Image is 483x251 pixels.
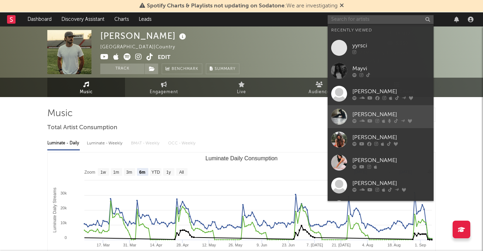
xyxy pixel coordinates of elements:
div: [PERSON_NAME] [352,156,430,165]
div: [PERSON_NAME] [352,133,430,142]
a: [PERSON_NAME] [328,105,434,128]
a: Dashboard [23,12,56,26]
button: Summary [206,64,239,74]
text: 1w [101,170,106,175]
a: Discovery Assistant [56,12,109,26]
text: 10k [60,221,67,225]
text: 21. [DATE] [332,243,351,247]
a: Nebiu [328,197,434,220]
text: 1. Sep [415,243,426,247]
div: yyrsci [352,41,430,50]
text: YTD [151,170,160,175]
button: Edit [158,53,171,62]
text: 1m [113,170,119,175]
text: Zoom [84,170,95,175]
a: Benchmark [162,64,202,74]
div: Recently Viewed [331,26,430,35]
a: Charts [109,12,134,26]
span: Audience [309,88,330,96]
a: [PERSON_NAME] [328,128,434,151]
span: Benchmark [172,65,198,73]
span: Spotify Charts & Playlists not updating on Sodatone [147,3,285,9]
text: 23. Jun [282,243,295,247]
a: Music [47,78,125,97]
text: 18. Aug [387,243,400,247]
span: Dismiss [340,3,344,9]
div: [GEOGRAPHIC_DATA] | Country [100,43,183,52]
a: Leads [134,12,156,26]
a: Live [203,78,280,97]
text: Luminate Daily Streams [52,187,57,232]
a: Engagement [125,78,203,97]
text: 28. Apr [177,243,189,247]
span: : We are investigating [147,3,338,9]
input: Search for artists [328,15,434,24]
div: Luminate - Daily [47,137,80,149]
text: 20k [60,206,67,210]
a: [PERSON_NAME] [328,174,434,197]
button: Track [100,64,144,74]
text: 1y [166,170,171,175]
div: [PERSON_NAME] [352,87,430,96]
span: Engagement [150,88,178,96]
text: 4. Aug [362,243,373,247]
a: Mayvi [328,59,434,82]
text: 3m [126,170,132,175]
text: Luminate Daily Consumption [205,155,278,161]
text: 31. Mar [123,243,137,247]
a: yyrsci [328,36,434,59]
div: [PERSON_NAME] [100,30,188,42]
div: [PERSON_NAME] [352,110,430,119]
span: Music [80,88,93,96]
span: Summary [215,67,235,71]
text: 12. May [202,243,216,247]
span: Total Artist Consumption [47,124,117,132]
text: 6m [139,170,145,175]
a: [PERSON_NAME] [328,151,434,174]
div: [PERSON_NAME] [352,179,430,187]
text: 14. Apr [150,243,162,247]
text: All [179,170,184,175]
text: 17. Mar [97,243,110,247]
text: 9. Jun [257,243,267,247]
div: Luminate - Weekly [87,137,124,149]
a: Audience [280,78,358,97]
span: Live [237,88,246,96]
a: [PERSON_NAME] [328,82,434,105]
text: 26. May [228,243,243,247]
text: 30k [60,191,67,195]
text: 7. [DATE] [306,243,323,247]
text: 0 [65,235,67,240]
div: Mayvi [352,64,430,73]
